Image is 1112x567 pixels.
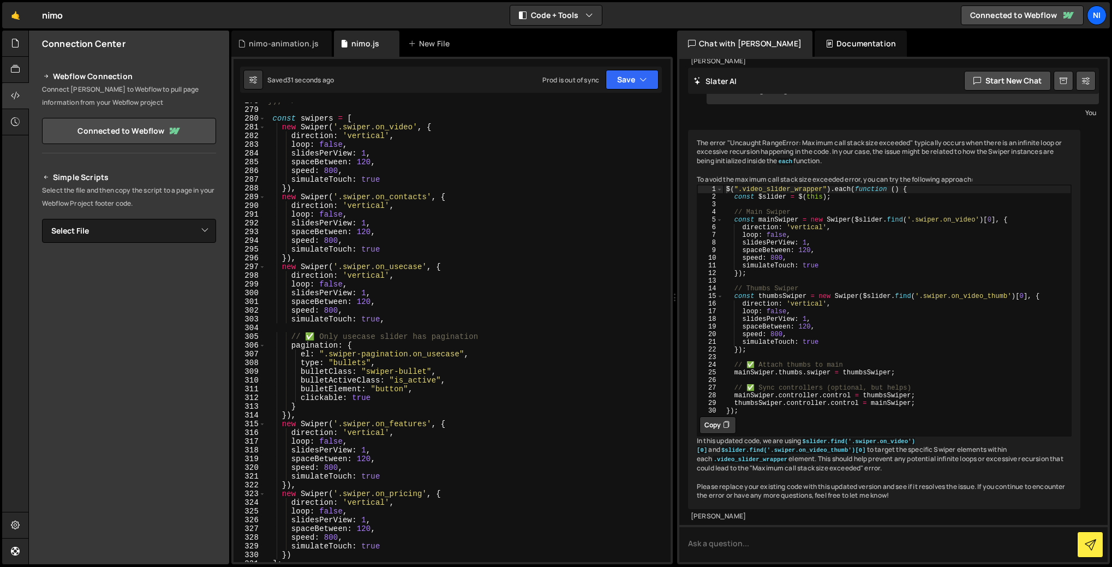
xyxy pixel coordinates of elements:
div: 5 [698,216,723,224]
div: 12 [698,270,723,277]
div: Prod is out of sync [542,75,599,85]
div: 313 [234,402,266,411]
div: 284 [234,149,266,158]
div: 26 [698,377,723,384]
div: 309 [234,367,266,376]
div: 27 [698,384,723,392]
div: Chat with [PERSON_NAME] [677,31,812,57]
div: 328 [234,533,266,542]
div: 25 [698,369,723,377]
div: 31 seconds ago [287,75,334,85]
div: New File [408,38,454,49]
div: 296 [234,254,266,262]
div: 314 [234,411,266,420]
iframe: YouTube video player [42,366,217,464]
div: 321 [234,472,266,481]
div: 319 [234,455,266,463]
div: 293 [234,228,266,236]
div: 322 [234,481,266,490]
div: 307 [234,350,266,359]
div: 295 [234,245,266,254]
div: 9 [698,247,723,254]
div: 280 [234,114,266,123]
div: 311 [234,385,266,393]
div: 24 [698,361,723,369]
div: 303 [234,315,266,324]
div: [PERSON_NAME] [691,512,1078,521]
div: [PERSON_NAME] [691,57,1078,66]
div: 286 [234,166,266,175]
div: 279 [234,105,266,114]
div: The error "Uncaught RangeError: Maximum call stack size exceeded" typically occurs when there is ... [688,130,1080,510]
div: 3 [698,201,723,208]
div: 18 [698,315,723,323]
div: 8 [698,239,723,247]
div: 289 [234,193,266,201]
button: Copy [700,416,736,434]
div: 6 [698,224,723,231]
div: 2 [698,193,723,201]
code: .video_slider_wrapper [713,456,789,463]
button: Start new chat [964,71,1051,91]
div: 1 [698,186,723,193]
div: 290 [234,201,266,210]
div: 329 [234,542,266,551]
p: Select the file and then copy the script to a page in your Webflow Project footer code. [42,184,216,210]
div: 19 [698,323,723,331]
div: nimo [42,9,63,22]
div: 316 [234,428,266,437]
div: 288 [234,184,266,193]
div: 28 [698,392,723,399]
iframe: YouTube video player [42,261,217,359]
div: 281 [234,123,266,132]
div: 312 [234,393,266,402]
div: 14 [698,285,723,293]
div: 15 [698,293,723,300]
a: ni [1087,5,1107,25]
a: Connected to Webflow [961,5,1084,25]
div: 7 [698,231,723,239]
div: 301 [234,297,266,306]
div: 300 [234,289,266,297]
div: 287 [234,175,266,184]
div: 22 [698,346,723,354]
a: 🤙 [2,2,29,28]
div: 10 [698,254,723,262]
button: Code + Tools [510,5,602,25]
div: 310 [234,376,266,385]
div: 298 [234,271,266,280]
div: 315 [234,420,266,428]
div: 23 [698,354,723,361]
div: 306 [234,341,266,350]
div: 16 [698,300,723,308]
div: 20 [698,331,723,338]
div: 283 [234,140,266,149]
div: 302 [234,306,266,315]
div: 29 [698,399,723,407]
code: $slider.find('.swiper.on_video')[0] [697,438,915,455]
div: 323 [234,490,266,498]
button: Save [606,70,659,89]
h2: Simple Scripts [42,171,216,184]
div: 282 [234,132,266,140]
div: 30 [698,407,723,415]
p: Connect [PERSON_NAME] to Webflow to pull page information from your Webflow project [42,83,216,109]
div: You [709,107,1096,118]
div: 292 [234,219,266,228]
div: 305 [234,332,266,341]
div: Documentation [815,31,907,57]
div: 294 [234,236,266,245]
div: 291 [234,210,266,219]
h2: Connection Center [42,38,125,50]
div: 330 [234,551,266,559]
div: nimo.js [351,38,379,49]
h2: Webflow Connection [42,70,216,83]
a: Connected to Webflow [42,118,216,144]
div: nimo-animation.js [249,38,319,49]
div: 285 [234,158,266,166]
div: 304 [234,324,266,332]
div: 11 [698,262,723,270]
div: 326 [234,516,266,524]
div: 320 [234,463,266,472]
